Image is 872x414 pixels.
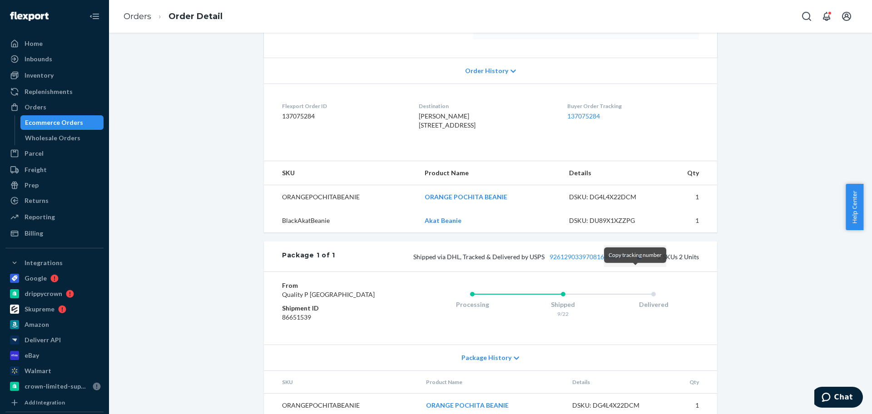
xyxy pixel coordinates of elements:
[25,39,43,48] div: Home
[116,3,230,30] ol: breadcrumbs
[25,71,54,80] div: Inventory
[5,68,104,83] a: Inventory
[5,226,104,241] a: Billing
[662,161,717,185] th: Qty
[550,253,629,261] a: 9261290339708164005997
[419,112,476,129] span: [PERSON_NAME] [STREET_ADDRESS]
[817,7,836,25] button: Open notifications
[609,251,662,258] span: Copy tracking number
[427,300,518,309] div: Processing
[814,387,863,409] iframe: Opens a widget where you can chat to one of our agents
[5,163,104,177] a: Freight
[664,371,717,394] th: Qty
[25,274,47,283] div: Google
[25,103,46,112] div: Orders
[282,281,391,290] dt: From
[5,178,104,192] a: Prep
[461,353,511,362] span: Package History
[5,397,104,408] a: Add Integration
[25,196,49,205] div: Returns
[837,7,856,25] button: Open account menu
[282,112,404,121] dd: 137075284
[282,102,404,110] dt: Flexport Order ID
[5,210,104,224] a: Reporting
[5,302,104,316] a: Skupreme
[25,165,47,174] div: Freight
[5,84,104,99] a: Replenishments
[426,401,509,409] a: ORANGE POCHITA BEANIE
[282,251,335,262] div: Package 1 of 1
[25,335,61,345] div: Deliverr API
[20,115,104,130] a: Ecommerce Orders
[419,102,553,110] dt: Destination
[5,193,104,208] a: Returns
[562,161,662,185] th: Details
[282,291,375,298] span: Quality P [GEOGRAPHIC_DATA]
[25,258,63,267] div: Integrations
[25,399,65,406] div: Add Integration
[25,118,83,127] div: Ecommerce Orders
[417,161,562,185] th: Product Name
[25,366,51,375] div: Walmart
[5,286,104,301] a: drippycrown
[85,7,104,25] button: Close Navigation
[5,256,104,270] button: Integrations
[20,131,104,145] a: Wholesale Orders
[425,193,507,201] a: ORANGE POCHITA BEANIE
[124,11,151,21] a: Orders
[25,351,39,360] div: eBay
[264,185,417,209] td: ORANGEPOCHITABEANIE
[264,209,417,232] td: BlackAkatBeanie
[25,382,89,391] div: crown-limited-supply
[25,133,80,143] div: Wholesale Orders
[5,52,104,66] a: Inbounds
[335,251,699,262] div: 2 SKUs 2 Units
[567,102,699,110] dt: Buyer Order Tracking
[25,54,52,64] div: Inbounds
[569,216,654,225] div: DSKU: DU89X1XZZPG
[10,12,49,21] img: Flexport logo
[798,7,816,25] button: Open Search Box
[5,36,104,51] a: Home
[565,371,665,394] th: Details
[419,371,565,394] th: Product Name
[5,364,104,378] a: Walmart
[518,300,609,309] div: Shipped
[25,87,73,96] div: Replenishments
[25,212,55,222] div: Reporting
[25,149,44,158] div: Parcel
[413,253,645,261] span: Shipped via DHL, Tracked & Delivered by USPS
[25,181,39,190] div: Prep
[5,348,104,363] a: eBay
[569,192,654,202] div: DSKU: DG4L4X22DCM
[5,271,104,286] a: Google
[282,313,391,322] dd: 86651539
[264,371,419,394] th: SKU
[5,379,104,394] a: crown-limited-supply
[264,161,417,185] th: SKU
[5,317,104,332] a: Amazon
[465,66,508,75] span: Order History
[25,305,54,314] div: Skupreme
[282,304,391,313] dt: Shipment ID
[662,185,717,209] td: 1
[5,333,104,347] a: Deliverr API
[572,401,658,410] div: DSKU: DG4L4X22DCM
[5,146,104,161] a: Parcel
[168,11,223,21] a: Order Detail
[25,320,49,329] div: Amazon
[846,184,863,230] button: Help Center
[518,310,609,318] div: 9/22
[608,300,699,309] div: Delivered
[567,112,600,120] a: 137075284
[425,217,461,224] a: Akat Beanie
[25,289,62,298] div: drippycrown
[662,209,717,232] td: 1
[25,229,43,238] div: Billing
[5,100,104,114] a: Orders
